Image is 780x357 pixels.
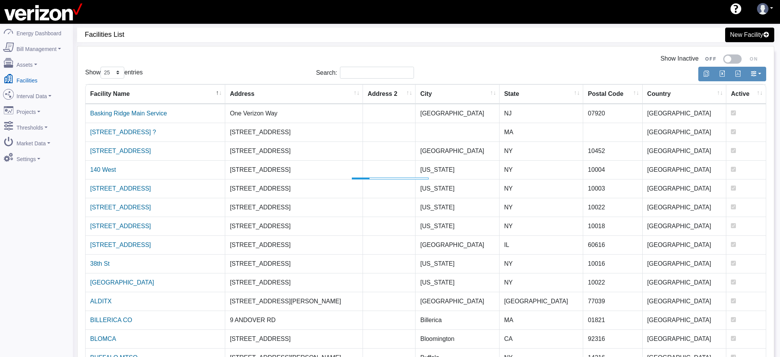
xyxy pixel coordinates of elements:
a: [STREET_ADDRESS] [90,242,151,248]
a: [STREET_ADDRESS] [90,223,151,229]
td: NJ [500,104,583,123]
select: Showentries [101,67,124,79]
td: [GEOGRAPHIC_DATA] [643,160,726,179]
td: [US_STATE] [416,179,499,198]
a: [STREET_ADDRESS] [90,185,151,192]
td: [GEOGRAPHIC_DATA] [643,141,726,160]
a: [STREET_ADDRESS] [90,204,151,211]
span: Facilities List [85,28,430,42]
td: 10022 [583,273,642,292]
td: [US_STATE] [416,160,499,179]
td: [GEOGRAPHIC_DATA] [643,254,726,273]
td: [GEOGRAPHIC_DATA] [643,273,726,292]
a: ALDITX [90,298,112,304]
td: 10018 [583,217,642,235]
td: 01821 [583,311,642,329]
td: [STREET_ADDRESS] [225,123,363,141]
label: Search: [316,67,414,79]
img: user-3.svg [757,3,768,15]
a: [STREET_ADDRESS] ? [90,129,156,135]
button: Export to Excel [714,67,730,81]
th: Address : activate to sort column ascending [225,84,363,104]
td: Billerica [416,311,499,329]
td: 10004 [583,160,642,179]
td: [GEOGRAPHIC_DATA] [643,292,726,311]
td: [GEOGRAPHIC_DATA] [643,311,726,329]
td: 92316 [583,329,642,348]
td: [GEOGRAPHIC_DATA] [416,104,499,123]
td: [GEOGRAPHIC_DATA] [643,235,726,254]
td: [GEOGRAPHIC_DATA] [643,104,726,123]
td: MA [500,311,583,329]
td: 10003 [583,179,642,198]
a: [STREET_ADDRESS] [90,148,151,154]
td: [STREET_ADDRESS] [225,179,363,198]
td: [GEOGRAPHIC_DATA] [643,198,726,217]
td: 10452 [583,141,642,160]
td: [GEOGRAPHIC_DATA] [416,141,499,160]
a: 140 West [90,166,116,173]
td: NY [500,254,583,273]
td: NY [500,198,583,217]
td: 10016 [583,254,642,273]
td: IL [500,235,583,254]
td: CA [500,329,583,348]
td: MA [500,123,583,141]
th: Country : activate to sort column ascending [643,84,726,104]
td: [STREET_ADDRESS] [225,141,363,160]
a: BLOMCA [90,336,116,342]
td: [STREET_ADDRESS][PERSON_NAME] [225,292,363,311]
th: State : activate to sort column ascending [500,84,583,104]
td: [STREET_ADDRESS] [225,254,363,273]
td: [GEOGRAPHIC_DATA] [416,235,499,254]
td: 07920 [583,104,642,123]
button: Generate PDF [730,67,746,81]
th: Facility Name : activate to sort column descending [86,84,225,104]
td: [STREET_ADDRESS] [225,235,363,254]
a: Basking Ridge Main Service [90,110,167,117]
td: One Verizon Way [225,104,363,123]
th: Postal Code : activate to sort column ascending [583,84,642,104]
th: Address 2 : activate to sort column ascending [363,84,416,104]
td: [STREET_ADDRESS] [225,273,363,292]
td: [US_STATE] [416,273,499,292]
button: Show/Hide Columns [745,67,766,81]
a: BILLERICA CO [90,317,132,323]
td: NY [500,141,583,160]
td: [STREET_ADDRESS] [225,329,363,348]
th: City : activate to sort column ascending [416,84,499,104]
div: Show Inactive [85,54,766,64]
td: 60616 [583,235,642,254]
td: [US_STATE] [416,198,499,217]
td: NY [500,273,583,292]
button: Copy to clipboard [698,67,714,81]
td: [GEOGRAPHIC_DATA] [416,292,499,311]
a: New Facility [725,28,774,42]
td: NY [500,217,583,235]
td: NY [500,160,583,179]
td: [STREET_ADDRESS] [225,160,363,179]
td: [GEOGRAPHIC_DATA] [643,217,726,235]
td: 10022 [583,198,642,217]
input: Search: [340,67,414,79]
td: [GEOGRAPHIC_DATA] [643,329,726,348]
td: [GEOGRAPHIC_DATA] [500,292,583,311]
td: NY [500,179,583,198]
td: 9 ANDOVER RD [225,311,363,329]
th: Active : activate to sort column ascending [726,84,766,104]
a: [GEOGRAPHIC_DATA] [90,279,154,286]
td: [US_STATE] [416,254,499,273]
td: [GEOGRAPHIC_DATA] [643,179,726,198]
td: [STREET_ADDRESS] [225,198,363,217]
td: 77039 [583,292,642,311]
td: [STREET_ADDRESS] [225,217,363,235]
td: [US_STATE] [416,217,499,235]
td: Bloomington [416,329,499,348]
a: 38th St [90,260,110,267]
label: Show entries [85,67,143,79]
td: [GEOGRAPHIC_DATA] [643,123,726,141]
